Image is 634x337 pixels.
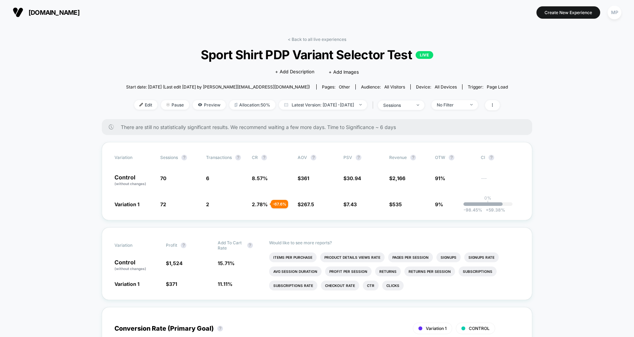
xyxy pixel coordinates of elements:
span: Revenue [389,155,407,160]
span: 30.94 [347,175,361,181]
span: 72 [160,201,166,207]
span: Profit [166,243,177,248]
button: Create New Experience [536,6,600,19]
img: end [166,103,170,106]
span: + Add Images [329,69,359,75]
div: - 67.6 % [271,200,288,208]
span: $ [389,175,405,181]
li: Items Per Purchase [269,252,317,262]
span: 9% [435,201,443,207]
span: 2,166 [392,175,405,181]
button: ? [261,155,267,160]
img: calendar [284,103,288,106]
div: No Filter [437,102,465,108]
li: Returns Per Session [404,266,455,276]
img: Visually logo [13,7,23,18]
span: Latest Version: [DATE] - [DATE] [279,100,367,110]
span: $ [166,281,177,287]
span: There are still no statistically significant results. We recommend waiting a few more days . Time... [121,124,518,130]
div: Trigger: [468,84,508,90]
span: All Visitors [384,84,405,90]
button: ? [489,155,494,160]
span: $ [389,201,402,207]
span: 535 [392,201,402,207]
span: CONTROL [469,326,490,331]
li: Subscriptions [459,266,497,276]
span: 11.11 % [218,281,232,287]
li: Avg Session Duration [269,266,322,276]
span: 1,524 [169,260,182,266]
button: ? [217,326,223,331]
div: sessions [383,103,411,108]
span: Variation [114,240,153,251]
span: $ [343,201,357,207]
button: ? [181,243,186,248]
span: $ [298,201,314,207]
span: Allocation: 50% [229,100,275,110]
button: ? [356,155,361,160]
p: Would like to see more reports? [269,240,520,245]
span: 91% [435,175,445,181]
li: Signups Rate [464,252,499,262]
span: Variation 1 [426,326,447,331]
img: end [470,104,473,105]
a: < Back to all live experiences [288,37,346,42]
button: ? [449,155,454,160]
li: Pages Per Session [388,252,433,262]
span: [DOMAIN_NAME] [29,9,80,16]
li: Product Details Views Rate [320,252,385,262]
button: ? [181,155,187,160]
span: Variation 1 [114,281,139,287]
span: (without changes) [114,266,146,271]
button: [DOMAIN_NAME] [11,7,82,18]
span: CI [481,155,520,160]
span: Preview [193,100,226,110]
span: Start date: [DATE] (Last edit [DATE] by [PERSON_NAME][EMAIL_ADDRESS][DOMAIN_NAME]) [126,84,310,90]
img: rebalance [235,103,237,107]
span: Variation 1 [114,201,139,207]
span: $ [343,175,361,181]
span: Sessions [160,155,178,160]
span: 2.78 % [252,201,268,207]
span: Add To Cart Rate [218,240,244,251]
li: Checkout Rate [321,281,359,290]
p: Control [114,174,153,186]
div: MP [608,6,621,19]
button: ? [410,155,416,160]
span: Sport Shirt PDP Variant Selector Test [145,47,489,62]
span: 8.57 % [252,175,268,181]
span: | [371,100,378,110]
span: --- [481,176,520,186]
span: OTW [435,155,474,160]
button: ? [235,155,241,160]
span: Device: [410,84,462,90]
li: Ctr [363,281,379,290]
span: Edit [134,100,157,110]
span: 361 [301,175,309,181]
li: Clicks [382,281,404,290]
span: Variation [114,155,153,160]
span: 6 [206,175,209,181]
span: (without changes) [114,182,146,186]
span: other [339,84,350,90]
p: LIVE [416,51,433,59]
div: Pages: [322,84,350,90]
button: ? [311,155,316,160]
span: PSV [343,155,352,160]
img: edit [139,103,143,106]
span: 2 [206,201,209,207]
p: 0% [484,195,491,201]
span: 7.43 [347,201,357,207]
li: Profit Per Session [325,266,372,276]
button: ? [247,243,253,248]
li: Subscriptions Rate [269,281,317,290]
span: 15.71 % [218,260,235,266]
span: 371 [169,281,177,287]
li: Signups [436,252,461,262]
li: Returns [375,266,401,276]
span: + [486,207,489,213]
p: Control [114,259,159,271]
span: 70 [160,175,166,181]
span: Transactions [206,155,232,160]
span: Pause [161,100,189,110]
